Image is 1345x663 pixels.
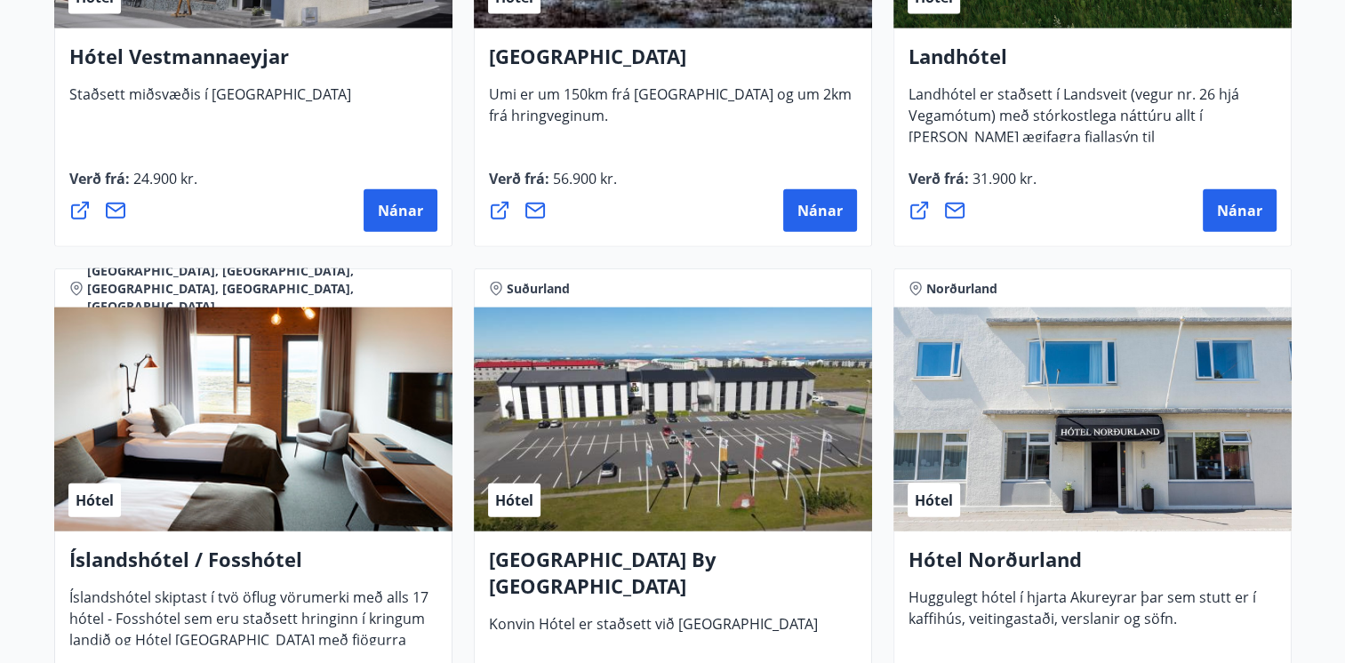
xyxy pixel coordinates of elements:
[69,169,197,203] span: Verð frá :
[926,280,997,298] span: Norðurland
[378,201,423,220] span: Nánar
[783,189,857,232] button: Nánar
[909,43,1277,84] h4: Landhótel
[549,169,617,188] span: 56.900 kr.
[969,169,1037,188] span: 31.900 kr.
[909,169,1037,203] span: Verð frá :
[489,546,857,613] h4: [GEOGRAPHIC_DATA] By [GEOGRAPHIC_DATA]
[909,587,1256,643] span: Huggulegt hótel í hjarta Akureyrar þar sem stutt er í kaffihús, veitingastaði, verslanir og söfn.
[507,280,570,298] span: Suðurland
[909,84,1239,204] span: Landhótel er staðsett í Landsveit (vegur nr. 26 hjá Vegamótum) með stórkostlega náttúru allt í [P...
[1217,201,1262,220] span: Nánar
[797,201,843,220] span: Nánar
[87,262,437,316] span: [GEOGRAPHIC_DATA], [GEOGRAPHIC_DATA], [GEOGRAPHIC_DATA], [GEOGRAPHIC_DATA], [GEOGRAPHIC_DATA]
[495,491,533,510] span: Hótel
[489,169,617,203] span: Verð frá :
[915,491,953,510] span: Hótel
[69,43,437,84] h4: Hótel Vestmannaeyjar
[69,546,437,587] h4: Íslandshótel / Fosshótel
[130,169,197,188] span: 24.900 kr.
[364,189,437,232] button: Nánar
[76,491,114,510] span: Hótel
[489,43,857,84] h4: [GEOGRAPHIC_DATA]
[69,84,351,118] span: Staðsett miðsvæðis í [GEOGRAPHIC_DATA]
[489,614,818,648] span: Konvin Hótel er staðsett við [GEOGRAPHIC_DATA]
[1203,189,1277,232] button: Nánar
[489,84,852,140] span: Umi er um 150km frá [GEOGRAPHIC_DATA] og um 2km frá hringveginum.
[909,546,1277,587] h4: Hótel Norðurland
